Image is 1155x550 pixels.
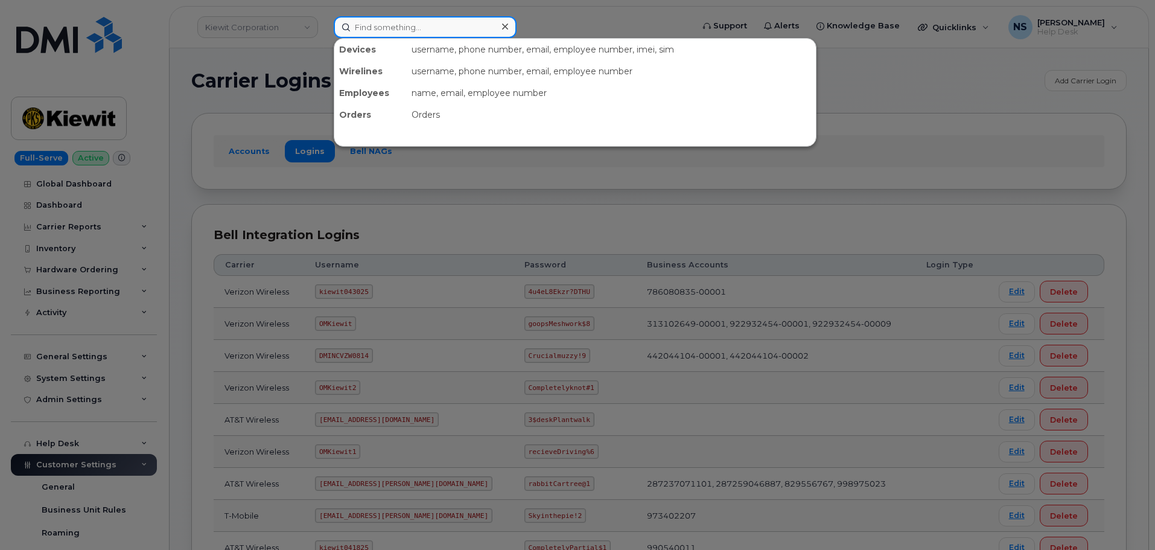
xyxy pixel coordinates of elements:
div: Orders [407,104,816,126]
div: Orders [334,104,407,126]
div: Wirelines [334,60,407,82]
div: Employees [334,82,407,104]
div: username, phone number, email, employee number [407,60,816,82]
iframe: Messenger Launcher [1102,497,1146,541]
div: name, email, employee number [407,82,816,104]
div: Devices [334,39,407,60]
div: username, phone number, email, employee number, imei, sim [407,39,816,60]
